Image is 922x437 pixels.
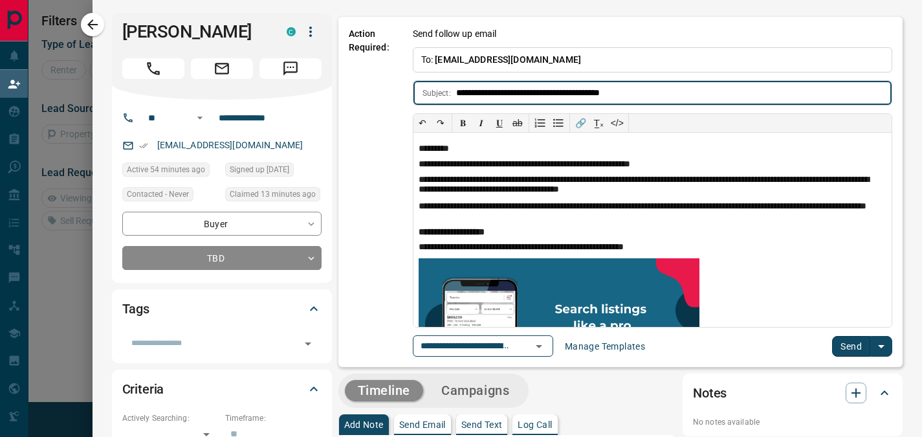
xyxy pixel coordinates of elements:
[122,162,219,181] div: Mon Aug 18 2025
[127,188,189,201] span: Contacted - Never
[490,114,509,132] button: 𝐔
[428,380,522,401] button: Campaigns
[287,27,296,36] div: condos.ca
[345,380,424,401] button: Timeline
[259,58,322,79] span: Message
[122,58,184,79] span: Call
[590,114,608,132] button: T̲ₓ
[549,114,567,132] button: Bullet list
[572,114,590,132] button: 🔗
[122,374,322,405] div: Criteria
[344,420,384,429] p: Add Note
[122,246,322,270] div: TBD
[432,114,450,132] button: ↷
[454,114,472,132] button: 𝐁
[122,212,322,236] div: Buyer
[693,416,892,428] p: No notes available
[472,114,490,132] button: 𝑰
[122,21,267,42] h1: [PERSON_NAME]
[299,335,317,353] button: Open
[139,141,148,150] svg: Email Verified
[608,114,626,132] button: </>
[413,27,497,41] p: Send follow up email
[349,27,393,357] p: Action Required:
[496,118,503,128] span: 𝐔
[230,163,289,176] span: Signed up [DATE]
[531,114,549,132] button: Numbered list
[191,58,253,79] span: Email
[225,162,322,181] div: Wed Jun 04 2025
[122,298,149,319] h2: Tags
[122,293,322,324] div: Tags
[122,412,219,424] p: Actively Searching:
[509,114,527,132] button: ab
[122,379,164,399] h2: Criteria
[157,140,303,150] a: [EMAIL_ADDRESS][DOMAIN_NAME]
[693,383,727,403] h2: Notes
[419,258,699,381] img: search_like_a_pro.png
[832,336,870,357] button: Send
[512,118,523,128] s: ab
[413,114,432,132] button: ↶
[413,47,892,73] p: To:
[225,412,322,424] p: Timeframe:
[518,420,552,429] p: Log Call
[461,420,503,429] p: Send Text
[530,337,548,355] button: Open
[435,54,581,65] span: [EMAIL_ADDRESS][DOMAIN_NAME]
[832,336,892,357] div: split button
[693,377,892,409] div: Notes
[557,336,653,357] button: Manage Templates
[127,163,205,176] span: Active 54 minutes ago
[230,188,316,201] span: Claimed 13 minutes ago
[423,87,451,99] p: Subject:
[225,187,322,205] div: Mon Aug 18 2025
[399,420,446,429] p: Send Email
[192,110,208,126] button: Open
